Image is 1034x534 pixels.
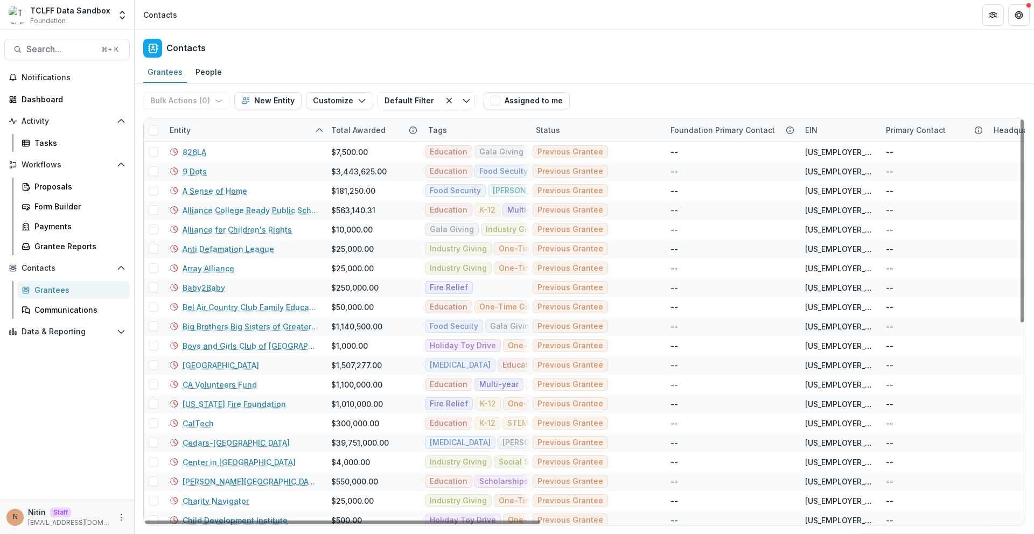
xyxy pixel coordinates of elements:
[183,146,206,158] a: 826LA
[331,360,382,371] div: $1,507,277.00
[886,243,893,255] div: --
[331,205,375,216] div: $563,140.31
[886,360,893,371] div: --
[670,515,678,526] div: --
[502,361,540,370] span: Education
[537,496,603,505] span: Previous Grantee
[805,185,873,196] div: [US_EMPLOYER_IDENTIFICATION_NUMBER]
[143,92,230,109] button: Bulk Actions (0)
[886,146,893,158] div: --
[670,243,678,255] div: --
[537,186,603,195] span: Previous Grantee
[4,113,130,130] button: Open Activity
[183,321,318,332] a: Big Brothers Big Sisters of Greater LA
[331,263,374,274] div: $25,000.00
[670,456,678,468] div: --
[502,438,642,447] span: [PERSON_NAME] Allied Health School
[331,185,375,196] div: $181,250.00
[183,379,257,390] a: CA Volunteers Fund
[331,243,374,255] div: $25,000.00
[143,62,187,83] a: Grantees
[537,283,603,292] span: Previous Grantee
[34,221,121,232] div: Payments
[886,205,893,216] div: --
[886,418,893,429] div: --
[537,244,603,254] span: Previous Grantee
[886,515,893,526] div: --
[4,156,130,173] button: Open Workflows
[331,379,382,390] div: $1,100,000.00
[183,340,318,352] a: Boys and Girls Club of [GEOGRAPHIC_DATA]
[430,477,467,486] span: Education
[183,301,318,313] a: Bel Air Country Club Family Education Fund
[508,516,561,525] span: One-Time Gift
[670,437,678,448] div: --
[805,398,873,410] div: [US_EMPLOYER_IDENTIFICATION_NUMBER]
[805,282,873,293] div: [US_EMPLOYER_IDENTIFICATION_NUMBER]
[670,398,678,410] div: --
[458,92,475,109] button: Toggle menu
[325,124,392,136] div: Total Awarded
[430,419,467,428] span: Education
[507,419,529,428] span: STEM
[805,379,873,390] div: [US_EMPLOYER_IDENTIFICATION_NUMBER]
[331,282,379,293] div: $250,000.00
[805,476,873,487] div: [US_EMPLOYER_IDENTIFICATION_NUMBER]
[430,322,478,331] span: Food Secuity
[22,264,113,273] span: Contacts
[805,495,873,507] div: [US_EMPLOYER_IDENTIFICATION_NUMBER]
[331,321,382,332] div: $1,140,500.00
[331,146,368,158] div: $7,500.00
[670,166,678,177] div: --
[664,124,781,136] div: Foundation Primary Contact
[670,301,678,313] div: --
[805,301,873,313] div: [US_EMPLOYER_IDENTIFICATION_NUMBER]
[22,160,113,170] span: Workflows
[886,263,893,274] div: --
[30,16,66,26] span: Foundation
[537,167,603,176] span: Previous Grantee
[331,476,378,487] div: $550,000.00
[22,73,125,82] span: Notifications
[430,264,487,273] span: Industry Giving
[508,341,561,350] span: One-Time Gift
[670,146,678,158] div: --
[183,418,214,429] a: CalTech
[529,124,567,136] div: Status
[886,185,893,196] div: --
[34,137,121,149] div: Tasks
[331,340,368,352] div: $1,000.00
[886,166,893,177] div: --
[886,476,893,487] div: --
[4,90,130,108] a: Dashboard
[183,495,249,507] a: Charity Navigator
[479,380,519,389] span: Multi-year
[4,259,130,277] button: Open Contacts
[493,186,578,195] span: [PERSON_NAME] Youth
[670,282,678,293] div: --
[34,241,121,252] div: Grantee Reports
[508,399,561,409] span: One-Time Gift
[886,398,893,410] div: --
[331,495,374,507] div: $25,000.00
[537,458,603,467] span: Previous Grantee
[26,44,95,54] span: Search...
[499,496,552,505] span: One-Time Gift
[430,206,467,215] span: Education
[183,437,290,448] a: Cedars-[GEOGRAPHIC_DATA]
[537,380,603,389] span: Previous Grantee
[1008,4,1030,26] button: Get Help
[886,340,893,352] div: --
[430,361,491,370] span: [MEDICAL_DATA]
[886,301,893,313] div: --
[331,418,379,429] div: $300,000.00
[9,6,26,24] img: TCLFF Data Sandbox
[537,322,603,331] span: Previous Grantee
[537,399,603,409] span: Previous Grantee
[34,284,121,296] div: Grantees
[537,147,603,157] span: Previous Grantee
[799,118,879,142] div: EIN
[805,418,873,429] div: [US_EMPLOYER_IDENTIFICATION_NUMBER]
[537,516,603,525] span: Previous Grantee
[183,224,292,235] a: Alliance for Children's Rights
